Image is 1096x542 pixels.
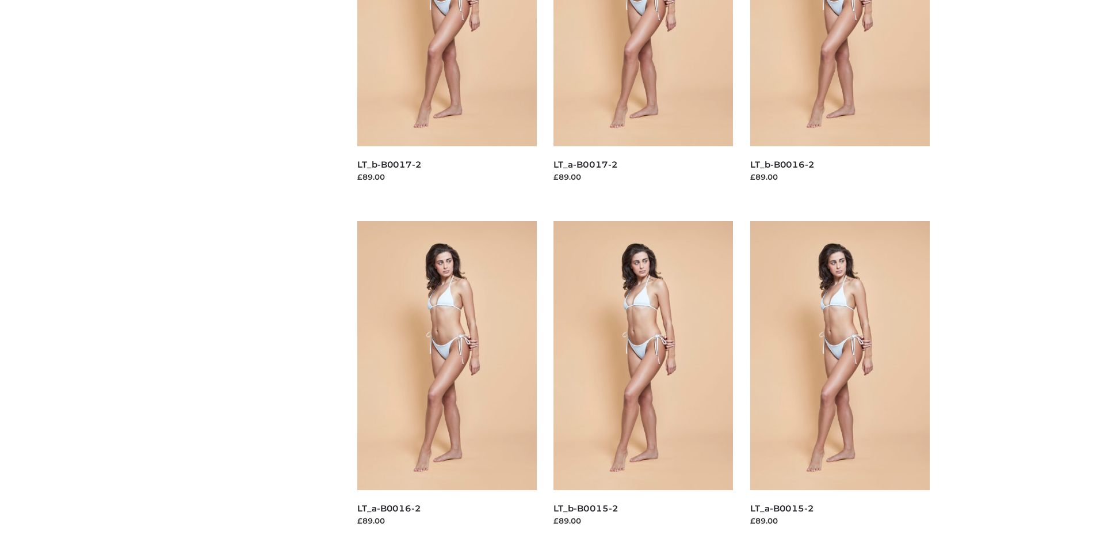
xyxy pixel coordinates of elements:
[357,159,422,170] a: LT_b-B0017-2
[553,503,618,514] a: LT_b-B0015-2
[750,171,930,183] div: £89.00
[750,503,814,514] a: LT_a-B0015-2
[357,515,537,526] div: £89.00
[357,171,537,183] div: £89.00
[553,159,617,170] a: LT_a-B0017-2
[357,503,421,514] a: LT_a-B0016-2
[750,159,815,170] a: LT_b-B0016-2
[553,171,733,183] div: £89.00
[553,515,733,526] div: £89.00
[750,515,930,526] div: £89.00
